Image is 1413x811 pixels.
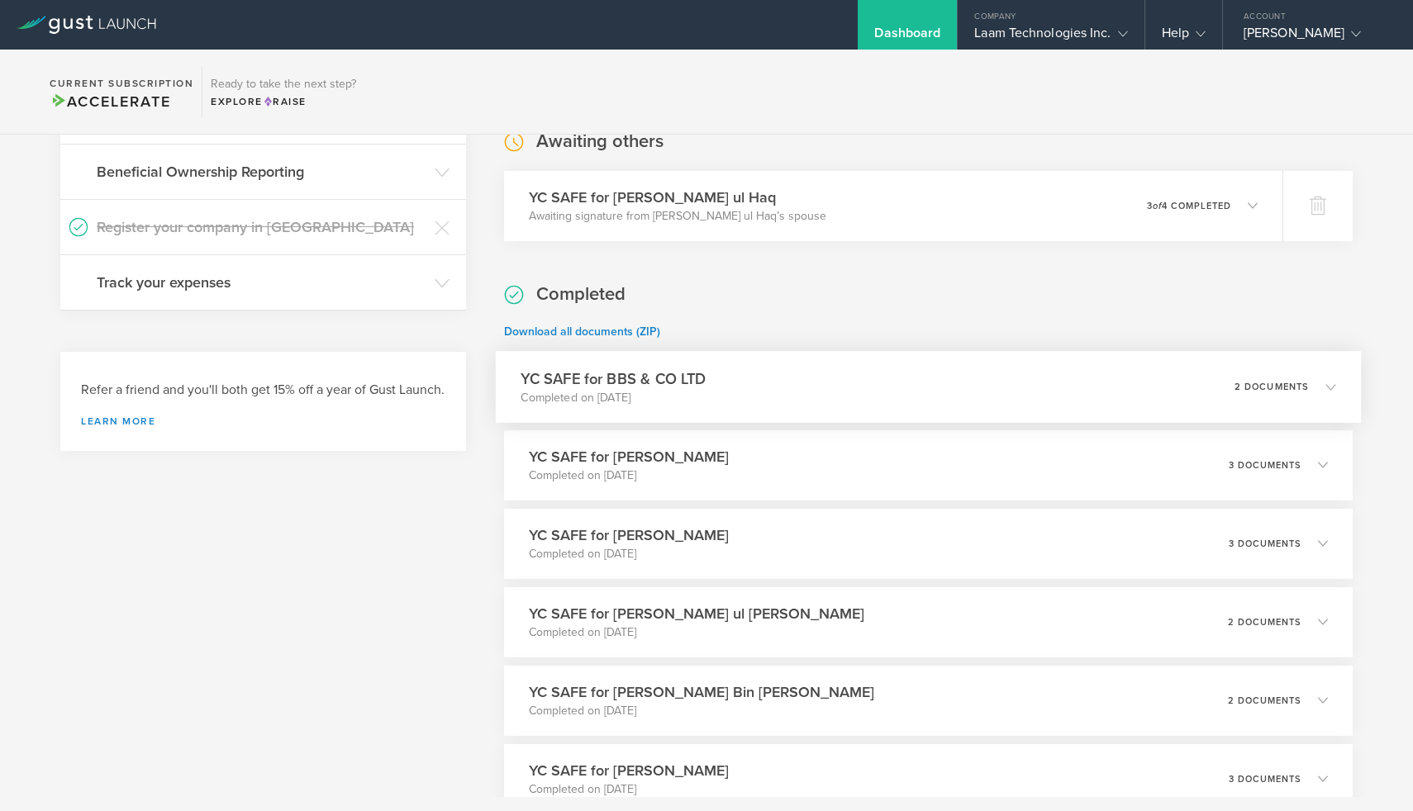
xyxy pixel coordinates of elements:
h3: YC SAFE for [PERSON_NAME] Bin [PERSON_NAME] [529,681,874,703]
iframe: Chat Widget [1330,732,1413,811]
p: 3 documents [1229,539,1301,548]
h2: Completed [536,282,626,306]
div: Explore [211,94,356,109]
h2: Current Subscription [50,78,193,88]
h3: Beneficial Ownership Reporting [97,161,426,183]
em: of [1153,201,1162,211]
span: Accelerate [50,92,170,111]
span: Raise [263,96,307,107]
h2: Awaiting others [536,130,664,154]
h3: YC SAFE for BBS & CO LTD [521,368,706,390]
h3: Ready to take the next step? [211,78,356,90]
h3: YC SAFE for [PERSON_NAME] [529,446,729,467]
p: Completed on [DATE] [521,389,706,405]
div: Help [1162,25,1206,50]
h3: YC SAFE for [PERSON_NAME] [529,760,729,781]
p: Completed on [DATE] [529,546,729,562]
p: Completed on [DATE] [529,781,729,798]
p: 3 documents [1229,775,1301,784]
p: 3 4 completed [1147,202,1231,211]
div: Dashboard [874,25,940,50]
p: 2 documents [1228,618,1301,627]
a: Download all documents (ZIP) [504,325,660,339]
h3: Register your company in [GEOGRAPHIC_DATA] [97,216,426,238]
p: 2 documents [1234,382,1309,391]
div: Ready to take the next step?ExploreRaise [202,66,364,117]
p: Completed on [DATE] [529,703,874,719]
h3: Refer a friend and you'll both get 15% off a year of Gust Launch. [81,381,445,400]
div: [PERSON_NAME] [1244,25,1384,50]
h3: YC SAFE for [PERSON_NAME] [529,524,729,546]
p: Completed on [DATE] [529,624,864,641]
h3: YC SAFE for [PERSON_NAME] ul [PERSON_NAME] [529,603,864,624]
div: Laam Technologies Inc. [974,25,1127,50]
p: Completed on [DATE] [529,467,729,484]
h3: Track your expenses [97,272,426,293]
a: Learn more [81,416,445,426]
p: 2 documents [1228,696,1301,705]
h3: YC SAFE for [PERSON_NAME] ul Haq [529,187,826,208]
p: Awaiting signature from [PERSON_NAME] ul Haq’s spouse [529,208,826,225]
p: 3 documents [1229,461,1301,470]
